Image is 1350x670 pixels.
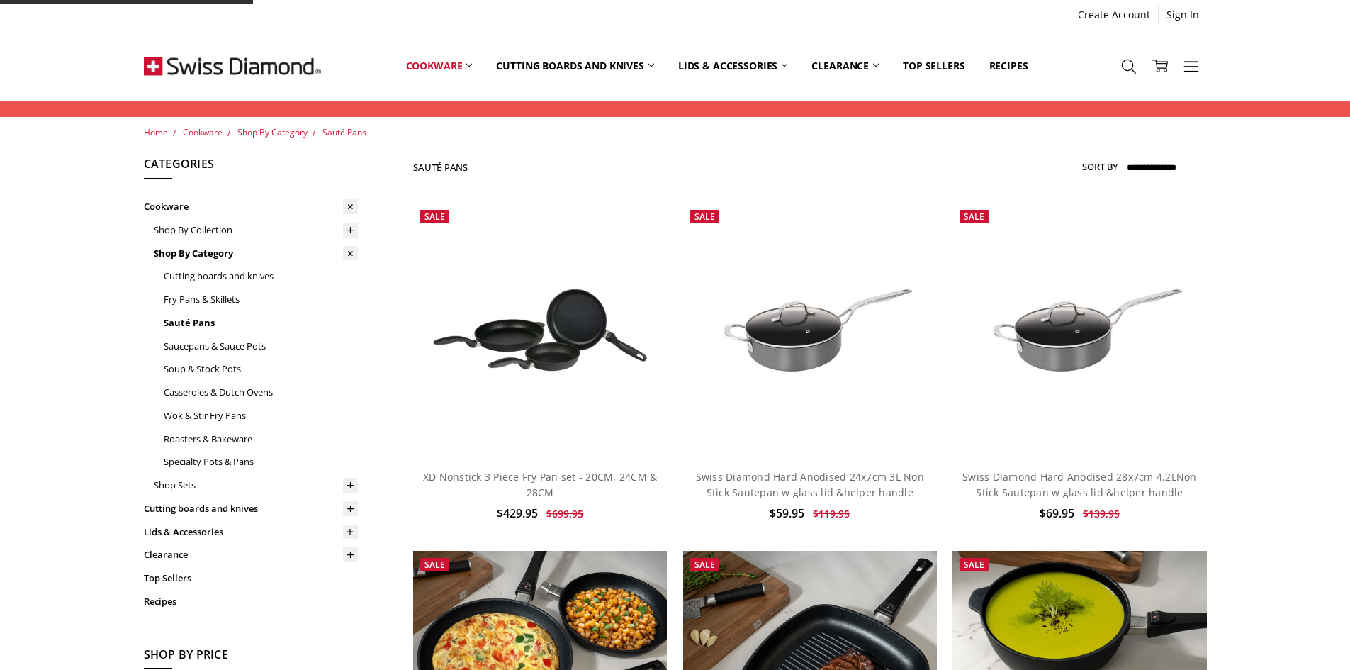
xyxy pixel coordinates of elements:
[144,590,358,613] a: Recipes
[144,646,358,670] h5: Shop By Price
[413,267,667,393] img: XD Nonstick 3 Piece Fry Pan set - 20CM, 24CM & 28CM
[891,34,977,97] a: Top Sellers
[424,211,445,223] span: Sale
[694,211,715,223] span: Sale
[683,203,937,457] a: Swiss Diamond Hard Anodised 24x7cm 3L Non Stick Sautepan w glass lid &helper handle
[1082,155,1118,178] label: Sort By
[164,288,358,311] a: Fry Pans & Skillets
[164,311,358,335] a: Sauté Pans
[164,264,358,288] a: Cutting boards and knives
[964,559,984,571] span: Sale
[237,126,308,138] a: Shop By Category
[484,34,666,97] a: Cutting boards and knives
[952,203,1206,457] a: Swiss Diamond Hard Anodised 28x7cm 4.2LNon Stick Sautepan w glass lid &helper handle
[164,404,358,428] a: Wok & Stir Fry Pans
[546,507,583,520] span: $699.95
[144,520,358,544] a: Lids & Accessories
[164,450,358,474] a: Specialty Pots & Pans
[1070,5,1158,25] a: Create Account
[1040,506,1074,521] span: $69.95
[144,543,358,566] a: Clearance
[164,357,358,381] a: Soup & Stock Pots
[423,470,658,499] a: XD Nonstick 3 Piece Fry Pan set - 20CM, 24CM & 28CM
[962,470,1197,499] a: Swiss Diamond Hard Anodised 28x7cm 4.2LNon Stick Sautepan w glass lid &helper handle
[683,245,937,415] img: Swiss Diamond Hard Anodised 24x7cm 3L Non Stick Sautepan w glass lid &helper handle
[322,126,366,138] a: Sauté Pans
[1159,5,1207,25] a: Sign In
[183,126,223,138] a: Cookware
[144,30,321,101] img: Free Shipping On Every Order
[164,428,358,451] a: Roasters & Bakeware
[694,559,715,571] span: Sale
[424,559,445,571] span: Sale
[144,497,358,520] a: Cutting boards and knives
[154,474,358,497] a: Shop Sets
[144,566,358,590] a: Top Sellers
[394,34,485,97] a: Cookware
[497,506,538,521] span: $429.95
[413,162,468,173] h1: Sauté Pans
[164,381,358,404] a: Casseroles & Dutch Ovens
[154,242,358,265] a: Shop By Category
[799,34,891,97] a: Clearance
[144,155,358,179] h5: Categories
[1083,507,1120,520] span: $139.95
[964,211,984,223] span: Sale
[413,203,667,457] a: XD Nonstick 3 Piece Fry Pan set - 20CM, 24CM & 28CM
[696,470,924,499] a: Swiss Diamond Hard Anodised 24x7cm 3L Non Stick Sautepan w glass lid &helper handle
[813,507,850,520] span: $119.95
[144,195,358,218] a: Cookware
[164,335,358,358] a: Saucepans & Sauce Pots
[770,506,804,521] span: $59.95
[952,245,1206,415] img: Swiss Diamond Hard Anodised 28x7cm 4.2LNon Stick Sautepan w glass lid &helper handle
[144,126,168,138] a: Home
[977,34,1040,97] a: Recipes
[666,34,799,97] a: Lids & Accessories
[154,218,358,242] a: Shop By Collection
